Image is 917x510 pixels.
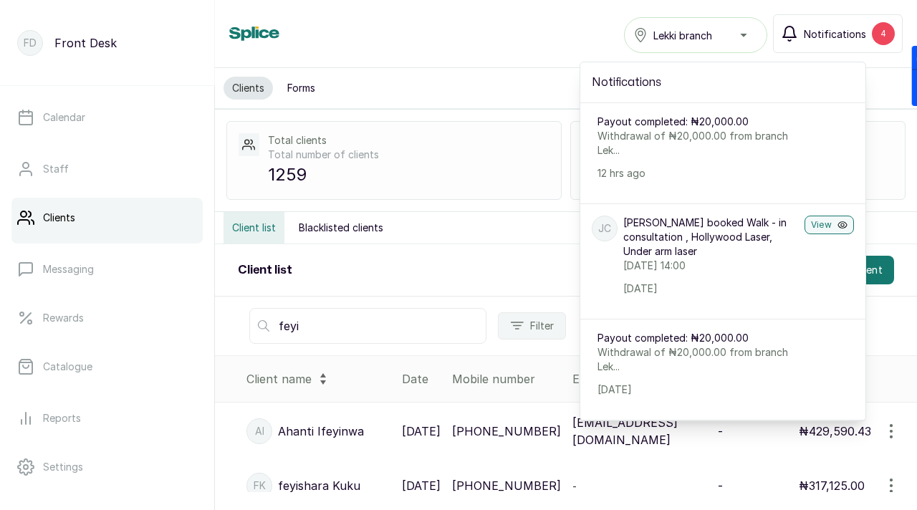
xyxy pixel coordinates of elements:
[11,97,203,138] a: Calendar
[43,411,81,425] p: Reports
[452,477,561,494] p: [PHONE_NUMBER]
[43,262,94,276] p: Messaging
[254,478,266,493] p: fK
[597,129,794,158] p: Withdrawal of ₦20,000.00 from branch Lek...
[11,347,203,387] a: Catalogue
[278,423,364,440] p: Ahanti Ifeyinwa
[43,311,84,325] p: Rewards
[592,74,854,91] h2: Notifications
[773,14,903,53] button: Notifications4
[43,460,83,474] p: Settings
[11,249,203,289] a: Messaging
[498,312,566,340] button: Filter
[238,261,292,279] h2: Client list
[268,133,549,148] p: Total clients
[597,115,794,129] p: Payout completed: ₦20,000.00
[11,298,203,338] a: Rewards
[268,148,549,162] p: Total number of clients
[11,398,203,438] a: Reports
[54,34,117,52] p: Front Desk
[572,480,577,492] span: -
[452,370,561,388] div: Mobile number
[799,423,871,440] p: ₦429,590.43
[572,370,706,388] div: Email address
[268,162,549,188] p: 1259
[624,17,767,53] button: Lekki branch
[43,211,75,225] p: Clients
[11,149,203,189] a: Staff
[799,477,865,494] p: ₦317,125.00
[402,370,441,388] div: Date
[804,27,866,42] span: Notifications
[572,414,706,448] p: [EMAIL_ADDRESS][DOMAIN_NAME]
[597,382,794,397] p: [DATE]
[402,423,441,440] p: [DATE]
[653,28,712,43] span: Lekki branch
[623,216,799,259] p: [PERSON_NAME] booked Walk - in consultation , Hollywood Laser, Under arm laser
[11,198,203,238] a: Clients
[597,331,794,345] p: Payout completed: ₦20,000.00
[402,477,441,494] p: [DATE]
[249,308,486,344] input: Search
[279,77,324,100] button: Forms
[224,212,284,244] button: Client list
[530,319,554,333] span: Filter
[598,221,611,236] p: Jc
[24,36,37,50] p: FD
[872,22,895,45] div: 4
[11,447,203,487] a: Settings
[224,77,273,100] button: Clients
[805,216,854,234] button: View
[290,212,392,244] button: Blacklisted clients
[278,477,360,494] p: feyishara Kuku
[43,110,85,125] p: Calendar
[43,162,69,176] p: Staff
[452,423,561,440] p: [PHONE_NUMBER]
[623,282,799,296] p: [DATE]
[718,423,723,440] p: -
[255,424,264,438] p: AI
[623,259,799,273] p: [DATE] 14:00
[597,345,794,374] p: Withdrawal of ₦20,000.00 from branch Lek...
[43,360,92,374] p: Catalogue
[718,477,723,494] p: -
[246,367,390,390] div: Client name
[597,166,794,181] p: 12 hrs ago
